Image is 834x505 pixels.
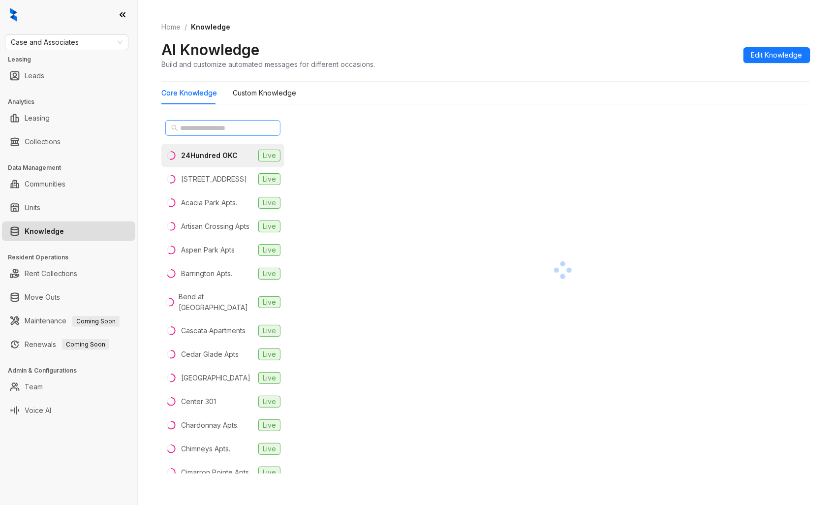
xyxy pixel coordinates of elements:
[181,174,247,185] div: [STREET_ADDRESS]
[181,150,238,161] div: 24Hundred OKC
[2,287,135,307] li: Move Outs
[2,132,135,152] li: Collections
[258,467,280,478] span: Live
[161,88,217,98] div: Core Knowledge
[233,88,296,98] div: Custom Knowledge
[258,419,280,431] span: Live
[25,221,64,241] a: Knowledge
[11,35,123,50] span: Case and Associates
[25,335,109,354] a: RenewalsComing Soon
[258,221,280,232] span: Live
[258,348,280,360] span: Live
[258,372,280,384] span: Live
[25,132,61,152] a: Collections
[161,59,375,69] div: Build and customize automated messages for different occasions.
[161,40,259,59] h2: AI Knowledge
[25,108,50,128] a: Leasing
[2,335,135,354] li: Renewals
[8,253,137,262] h3: Resident Operations
[181,420,239,431] div: Chardonnay Apts.
[258,150,280,161] span: Live
[181,373,250,383] div: [GEOGRAPHIC_DATA]
[181,221,249,232] div: Artisan Crossing Apts
[751,50,803,61] span: Edit Knowledge
[2,377,135,397] li: Team
[171,125,178,131] span: search
[181,325,246,336] div: Cascata Apartments
[25,401,51,420] a: Voice AI
[181,396,216,407] div: Center 301
[25,66,44,86] a: Leads
[2,66,135,86] li: Leads
[62,339,109,350] span: Coming Soon
[25,174,65,194] a: Communities
[8,55,137,64] h3: Leasing
[2,264,135,284] li: Rent Collections
[25,287,60,307] a: Move Outs
[8,366,137,375] h3: Admin & Configurations
[258,173,280,185] span: Live
[8,163,137,172] h3: Data Management
[181,268,232,279] div: Barrington Apts.
[181,349,239,360] div: Cedar Glade Apts
[2,174,135,194] li: Communities
[159,22,183,32] a: Home
[258,296,280,308] span: Live
[2,221,135,241] li: Knowledge
[258,244,280,256] span: Live
[25,264,77,284] a: Rent Collections
[179,291,254,313] div: Bend at [GEOGRAPHIC_DATA]
[258,197,280,209] span: Live
[181,443,230,454] div: Chimneys Apts.
[25,377,43,397] a: Team
[258,396,280,408] span: Live
[2,401,135,420] li: Voice AI
[8,97,137,106] h3: Analytics
[258,268,280,280] span: Live
[10,8,17,22] img: logo
[258,325,280,337] span: Live
[25,198,40,218] a: Units
[2,108,135,128] li: Leasing
[181,245,235,255] div: Aspen Park Apts
[743,47,810,63] button: Edit Knowledge
[2,198,135,218] li: Units
[181,467,250,478] div: Cimarron Pointe Apts.
[181,197,237,208] div: Acacia Park Apts.
[191,23,230,31] span: Knowledge
[2,311,135,331] li: Maintenance
[185,22,187,32] li: /
[72,316,120,327] span: Coming Soon
[258,443,280,455] span: Live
